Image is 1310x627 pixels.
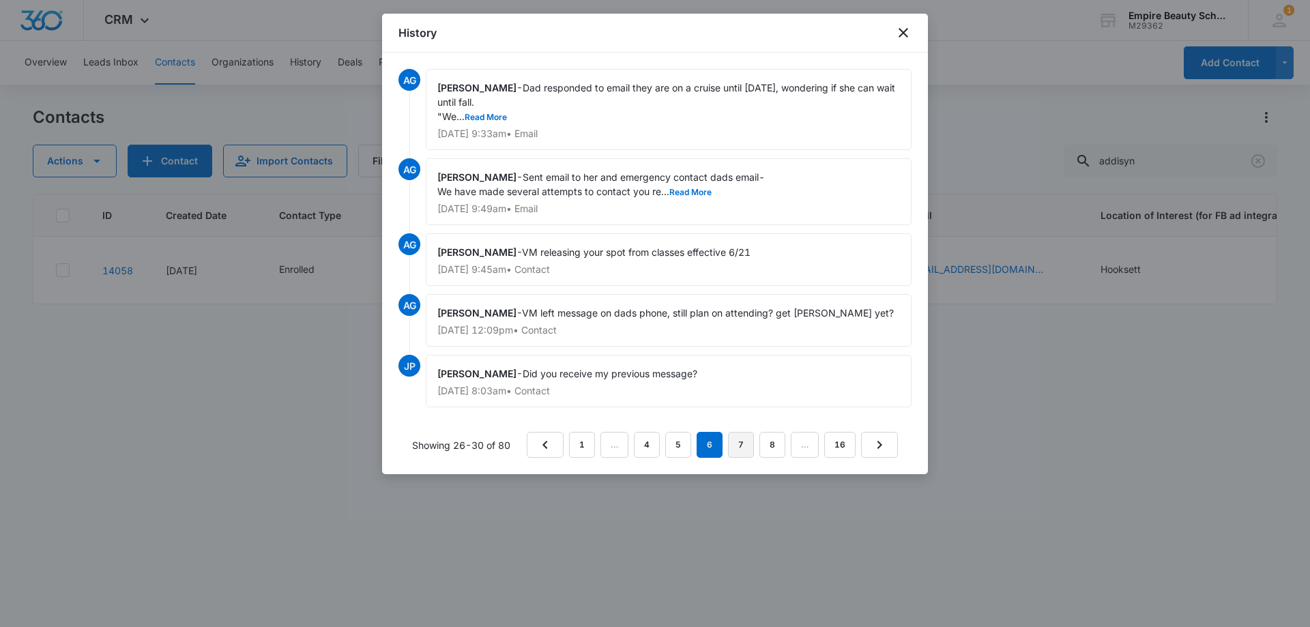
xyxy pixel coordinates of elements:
[426,233,912,286] div: -
[527,432,898,458] nav: Pagination
[426,355,912,407] div: -
[437,386,900,396] p: [DATE] 8:03am • Contact
[412,438,510,452] p: Showing 26-30 of 80
[398,158,420,180] span: AG
[437,325,900,335] p: [DATE] 12:09pm • Contact
[426,294,912,347] div: -
[728,432,754,458] a: Page 7
[527,432,564,458] a: Previous Page
[824,432,856,458] a: Page 16
[398,294,420,316] span: AG
[665,432,691,458] a: Page 5
[398,233,420,255] span: AG
[398,25,437,41] h1: History
[465,113,507,121] button: Read More
[895,25,912,41] button: close
[398,355,420,377] span: JP
[634,432,660,458] a: Page 4
[437,307,516,319] span: [PERSON_NAME]
[669,188,712,196] button: Read More
[437,171,516,183] span: [PERSON_NAME]
[437,82,898,122] span: Dad responded to email they are on a cruise until [DATE], wondering if she can wait until fall. "...
[522,307,894,319] span: VM left message on dads phone, still plan on attending? get [PERSON_NAME] yet?
[398,69,420,91] span: AG
[523,368,697,379] span: Did you receive my previous message?
[437,246,516,258] span: [PERSON_NAME]
[437,265,900,274] p: [DATE] 9:45am • Contact
[437,204,900,214] p: [DATE] 9:49am • Email
[522,246,751,258] span: VM releasing your spot from classes effective 6/21
[426,158,912,225] div: -
[437,368,516,379] span: [PERSON_NAME]
[437,171,768,197] span: Sent email to her and emergency contact dads email- We have made several attempts to contact you ...
[569,432,595,458] a: Page 1
[437,129,900,138] p: [DATE] 9:33am • Email
[697,432,723,458] em: 6
[437,82,516,93] span: [PERSON_NAME]
[861,432,898,458] a: Next Page
[759,432,785,458] a: Page 8
[426,69,912,150] div: -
